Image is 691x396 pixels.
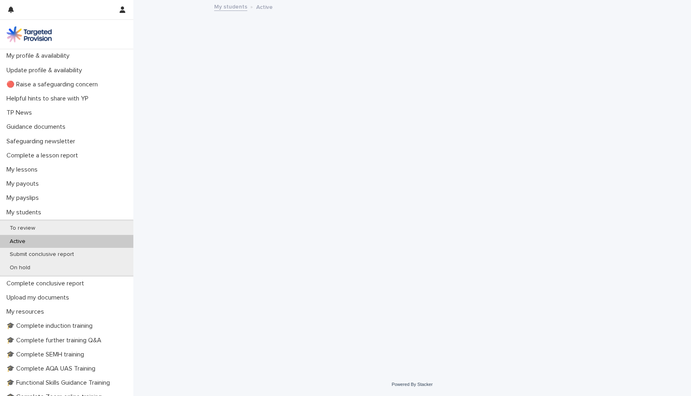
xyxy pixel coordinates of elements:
[3,264,37,271] p: On hold
[3,294,76,302] p: Upload my documents
[3,138,82,145] p: Safeguarding newsletter
[3,238,32,245] p: Active
[392,382,432,387] a: Powered By Stacker
[3,109,38,117] p: TP News
[3,225,42,232] p: To review
[3,95,95,103] p: Helpful hints to share with YP
[3,209,48,216] p: My students
[3,81,104,88] p: 🔴 Raise a safeguarding concern
[3,166,44,174] p: My lessons
[3,67,88,74] p: Update profile & availability
[3,152,84,159] p: Complete a lesson report
[3,379,116,387] p: 🎓 Functional Skills Guidance Training
[3,280,91,287] p: Complete conclusive report
[3,308,51,316] p: My resources
[3,123,72,131] p: Guidance documents
[3,365,102,373] p: 🎓 Complete AQA UAS Training
[6,26,52,42] img: M5nRWzHhSzIhMunXDL62
[3,251,80,258] p: Submit conclusive report
[3,322,99,330] p: 🎓 Complete induction training
[3,180,45,188] p: My payouts
[3,337,108,344] p: 🎓 Complete further training Q&A
[214,2,247,11] a: My students
[3,52,76,60] p: My profile & availability
[3,351,91,358] p: 🎓 Complete SEMH training
[3,194,45,202] p: My payslips
[256,2,273,11] p: Active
